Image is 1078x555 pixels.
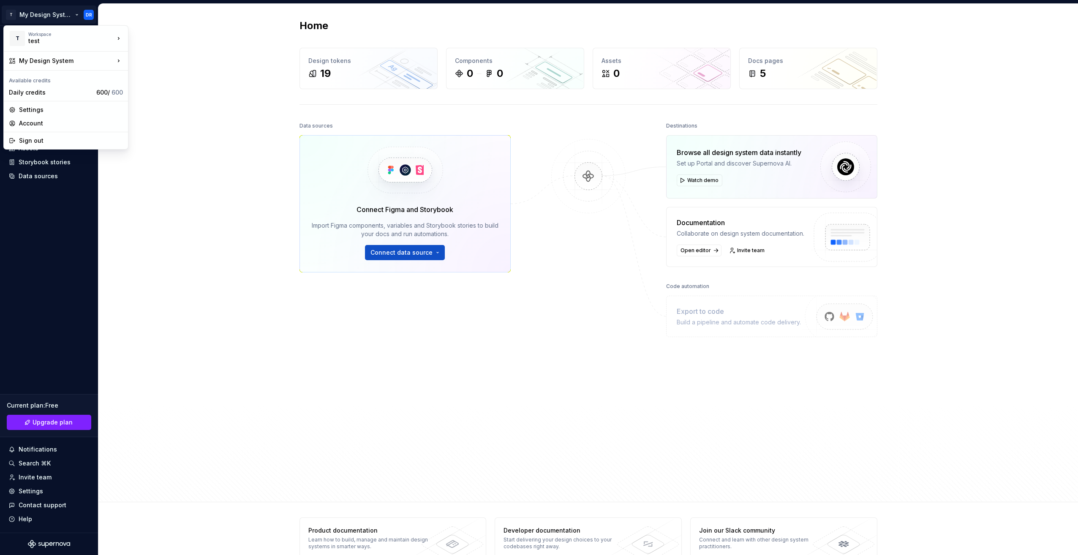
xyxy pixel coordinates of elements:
div: test [28,37,100,45]
div: Settings [19,106,123,114]
div: Daily credits [9,88,93,97]
div: Sign out [19,136,123,145]
span: 600 / [96,89,123,96]
div: Available credits [5,72,126,86]
div: Workspace [28,32,114,37]
div: Account [19,119,123,128]
div: My Design System [19,57,114,65]
span: 600 [112,89,123,96]
div: T [10,31,25,46]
